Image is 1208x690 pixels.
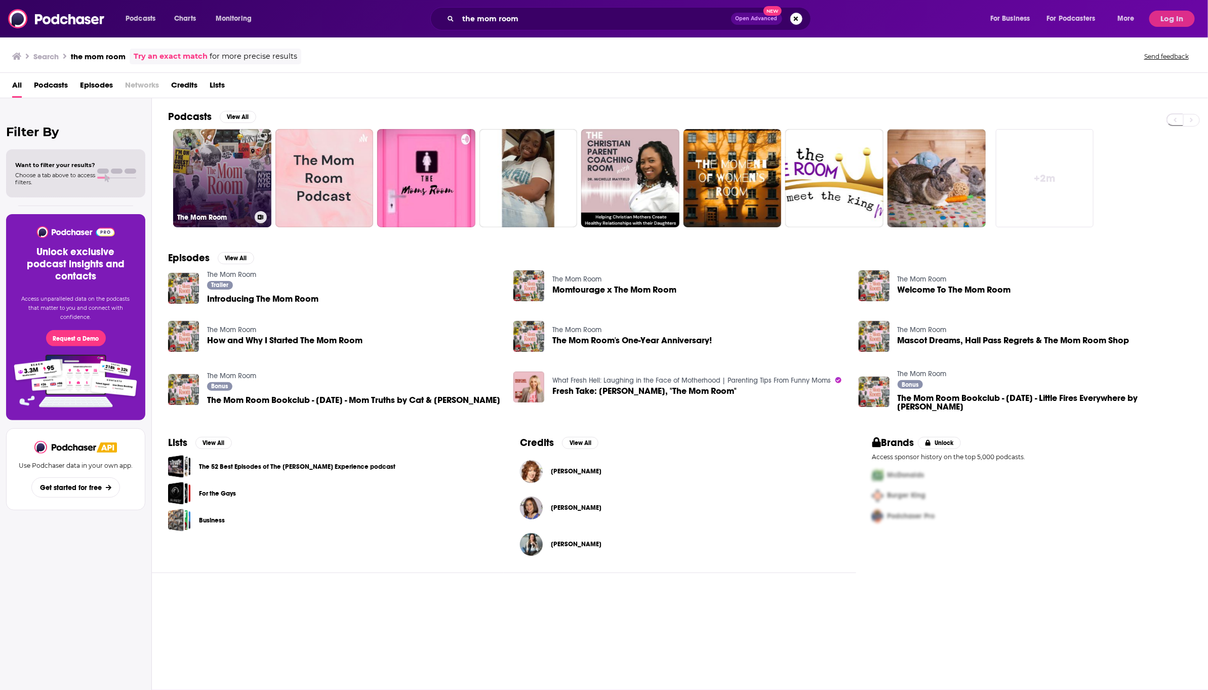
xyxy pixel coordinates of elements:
[520,497,543,519] img: Elisa Zuritsky
[898,326,947,334] a: The Mom Room
[440,7,821,30] div: Search podcasts, credits, & more...
[207,326,256,334] a: The Mom Room
[210,51,297,62] span: for more precise results
[199,488,236,499] a: For the Gays
[46,330,106,346] button: Request a Demo
[513,270,544,301] img: Momtourage x The Mom Room
[177,213,251,222] h3: The Mom Room
[918,437,961,449] button: Unlock
[888,512,935,521] span: Podchaser Pro
[168,436,187,449] h2: Lists
[898,275,947,283] a: The Mom Room
[902,382,918,388] span: Bonus
[868,485,888,506] img: Second Pro Logo
[126,12,155,26] span: Podcasts
[731,13,782,25] button: Open AdvancedNew
[15,161,95,169] span: Want to filter your results?
[168,273,199,304] img: Introducing The Mom Room
[36,226,115,238] img: Podchaser - Follow, Share and Rate Podcasts
[898,286,1011,294] a: Welcome To The Mom Room
[168,374,199,405] img: The Mom Room Bookclub - Sept 2020 - Mom Truths by Cat & Nat
[552,286,676,294] span: Momtourage x The Mom Room
[552,275,601,283] a: The Mom Room
[520,533,543,556] img: Ashley LaNeve
[134,51,208,62] a: Try an exact match
[168,252,254,264] a: EpisodesView All
[552,387,737,395] a: Fresh Take: Renee Reina, "The Mom Room"
[859,270,890,301] a: Welcome To The Mom Room
[552,326,601,334] a: The Mom Room
[207,396,500,404] span: The Mom Room Bookclub - [DATE] - Mom Truths by Cat & [PERSON_NAME]
[898,336,1130,345] a: Mascot Dreams, Hall Pass Regrets & The Mom Room Shop
[207,295,318,303] a: Introducing The Mom Room
[513,372,544,402] img: Fresh Take: Renee Reina, "The Mom Room"
[218,252,254,264] button: View All
[171,77,197,98] a: Credits
[520,492,839,524] button: Elisa ZuritskyElisa Zuritsky
[520,436,598,449] a: CreditsView All
[71,52,126,61] h3: the mom room
[513,321,544,352] img: The Mom Room's One-Year Anniversary!
[458,11,731,27] input: Search podcasts, credits, & more...
[888,492,926,500] span: Burger King
[173,129,271,227] a: The Mom Room
[520,460,543,483] img: Julie Rottenberg
[34,441,97,454] img: Podchaser - Follow, Share and Rate Podcasts
[996,129,1094,227] a: +2m
[551,540,601,548] a: Ashley LaNeve
[207,336,363,345] a: How and Why I Started The Mom Room
[872,436,914,449] h2: Brands
[520,436,554,449] h2: Credits
[40,483,102,492] span: Get started for free
[211,383,228,389] span: Bonus
[18,246,133,282] h3: Unlock exclusive podcast insights and contacts
[552,336,712,345] span: The Mom Room's One-Year Anniversary!
[199,461,395,472] a: The 52 Best Episodes of The [PERSON_NAME] Experience podcast
[168,321,199,352] a: How and Why I Started The Mom Room
[551,467,601,475] span: [PERSON_NAME]
[220,111,256,123] button: View All
[168,482,191,505] span: For the Gays
[1141,52,1192,61] button: Send feedback
[898,370,947,378] a: The Mom Room
[168,455,191,478] a: The 52 Best Episodes of The Joe Rogan Experience podcast
[33,52,59,61] h3: Search
[562,437,598,449] button: View All
[859,321,890,352] img: Mascot Dreams, Hall Pass Regrets & The Mom Room Shop
[207,396,500,404] a: The Mom Room Bookclub - Sept 2020 - Mom Truths by Cat & Nat
[168,11,202,27] a: Charts
[898,394,1192,411] a: The Mom Room Bookclub - Oct 2020 - Little Fires Everywhere by Celeste Ing
[118,11,169,27] button: open menu
[210,77,225,98] a: Lists
[551,467,601,475] a: Julie Rottenberg
[898,394,1192,411] span: The Mom Room Bookclub - [DATE] - Little Fires Everywhere by [PERSON_NAME]
[520,528,839,560] button: Ashley LaNeveAshley LaNeve
[19,462,133,469] p: Use Podchaser data in your own app.
[872,453,1192,461] p: Access sponsor history on the top 5,000 podcasts.
[174,12,196,26] span: Charts
[8,9,105,28] img: Podchaser - Follow, Share and Rate Podcasts
[552,376,831,385] a: What Fresh Hell: Laughing in the Face of Motherhood | Parenting Tips From Funny Moms
[736,16,778,21] span: Open Advanced
[763,6,782,16] span: New
[11,354,141,408] img: Pro Features
[859,377,890,408] img: The Mom Room Bookclub - Oct 2020 - Little Fires Everywhere by Celeste Ing
[168,110,256,123] a: PodcastsView All
[888,471,924,479] span: McDonalds
[6,125,145,139] h2: Filter By
[551,504,601,512] span: [PERSON_NAME]
[80,77,113,98] a: Episodes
